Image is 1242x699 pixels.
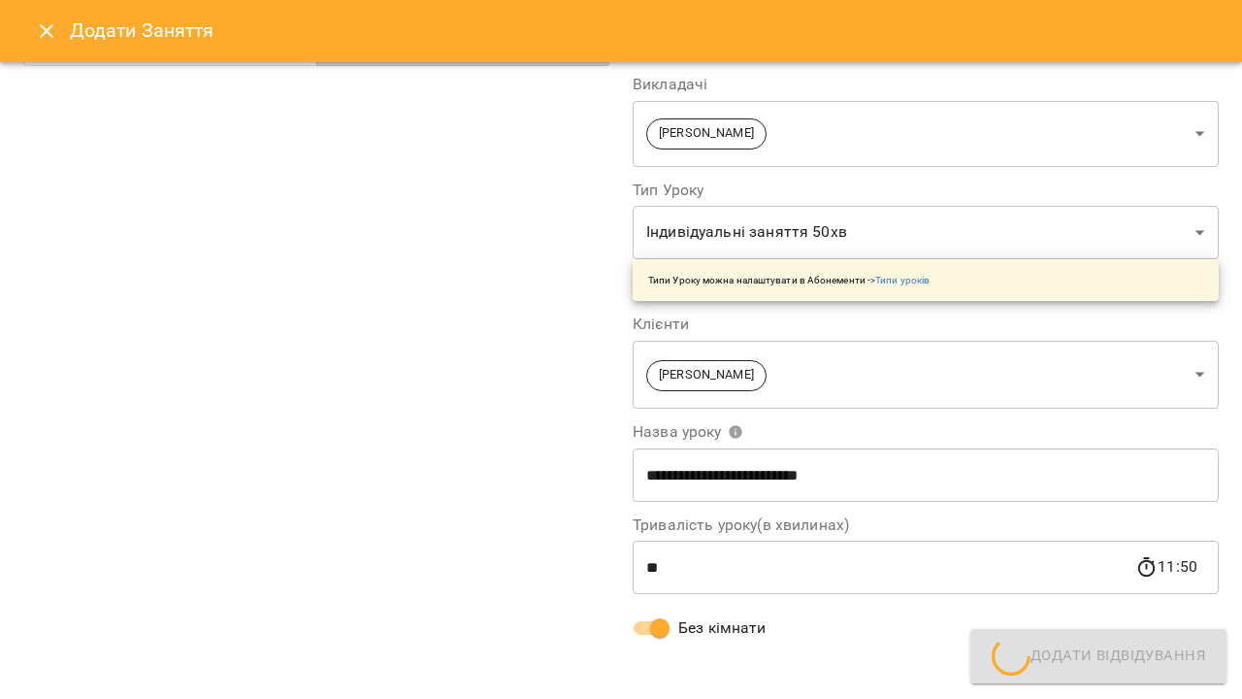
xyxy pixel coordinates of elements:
span: Назва уроку [633,424,743,440]
label: Тривалість уроку(в хвилинах) [633,517,1219,533]
div: Індивідуальні заняття 50хв [633,206,1219,260]
label: Тип Уроку [633,183,1219,198]
span: [PERSON_NAME] [647,366,766,384]
h6: Додати Заняття [70,16,1219,46]
p: Типи Уроку можна налаштувати в Абонементи -> [648,273,930,287]
div: [PERSON_NAME] [633,100,1219,167]
div: [PERSON_NAME] [633,340,1219,409]
label: Клієнти [633,316,1219,332]
label: Викладачі [633,77,1219,92]
a: Типи уроків [875,275,930,285]
span: Без кімнати [678,616,767,640]
svg: Вкажіть назву уроку або виберіть клієнтів [728,424,743,440]
span: [PERSON_NAME] [647,124,766,143]
button: Close [23,8,70,54]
